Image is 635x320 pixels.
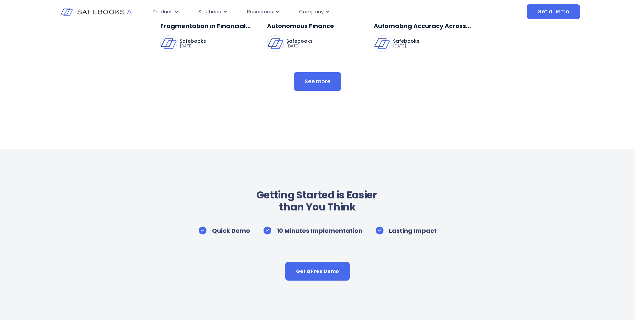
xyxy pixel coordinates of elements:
[537,8,569,15] span: Get a Demo
[299,8,324,16] span: Company
[527,4,580,19] a: Get a Demo
[198,8,221,16] span: Solutions
[393,39,419,43] p: Safebooks
[277,226,362,235] p: 10 Minutes Implementation
[147,5,460,18] nav: Menu
[180,39,206,43] p: Safebooks
[286,43,313,49] p: [DATE]
[212,226,250,235] p: Quick Demo
[294,72,341,91] a: See more
[267,36,283,52] img: Safebooks
[286,39,313,43] p: Safebooks
[147,5,460,18] div: Menu Toggle
[153,8,172,16] span: Product
[389,226,437,235] p: Lasting Impact
[393,43,419,49] p: [DATE]
[161,36,177,52] img: Safebooks
[374,36,390,52] img: Safebooks
[285,262,350,281] a: Get a Free Demo
[256,189,379,213] h6: Getting Started is Easier than You Think
[247,8,273,16] span: Resources
[180,43,206,49] p: [DATE]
